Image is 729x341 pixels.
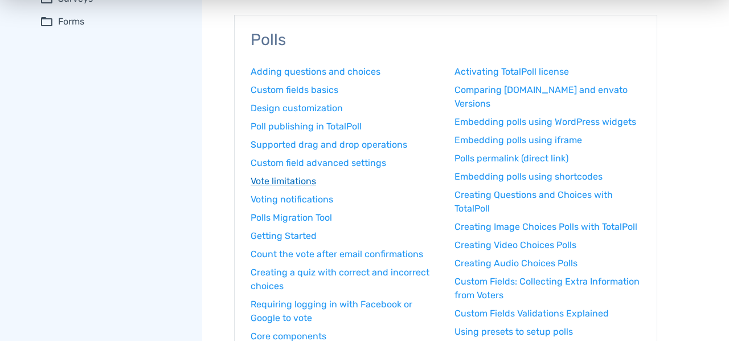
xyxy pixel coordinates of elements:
[454,220,641,234] a: Creating Image Choices Polls with TotalPoll
[454,257,641,270] a: Creating Audio Choices Polls
[454,152,641,165] a: Polls permalink (direct link)
[251,31,641,49] h3: Polls
[454,238,641,252] a: Creating Video Choices Polls
[251,138,437,152] a: Supported drag and drop operations
[251,193,437,206] a: Voting notifications
[251,211,437,225] a: Polls Migration Tool
[454,275,641,302] a: Custom Fields: Collecting Extra Information from Voters
[454,170,641,184] a: Embedding polls using shortcodes
[454,188,641,216] a: Creating Questions and Choices with TotalPoll
[251,229,437,243] a: Getting Started
[251,266,437,293] a: Creating a quiz with correct and incorrect choices
[454,133,641,147] a: Embedding polls using iframe
[454,83,641,111] a: Comparing [DOMAIN_NAME] and envato Versions
[251,298,437,325] a: Requiring logging in with Facebook or Google to vote
[251,156,437,170] a: Custom field advanced settings
[40,15,186,29] summary: folder_openForms
[40,15,54,29] span: folder_open
[251,83,437,97] a: Custom fields basics
[251,174,437,188] a: Vote limitations
[251,120,437,133] a: Poll publishing in TotalPoll
[454,307,641,320] a: Custom Fields Validations Explained
[454,325,641,339] a: Using presets to setup polls
[251,247,437,261] a: Count the vote after email confirmations
[251,102,437,115] a: Design customization
[251,65,437,79] a: Adding questions and choices
[454,115,641,129] a: Embedding polls using WordPress widgets
[454,65,641,79] a: Activating TotalPoll license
